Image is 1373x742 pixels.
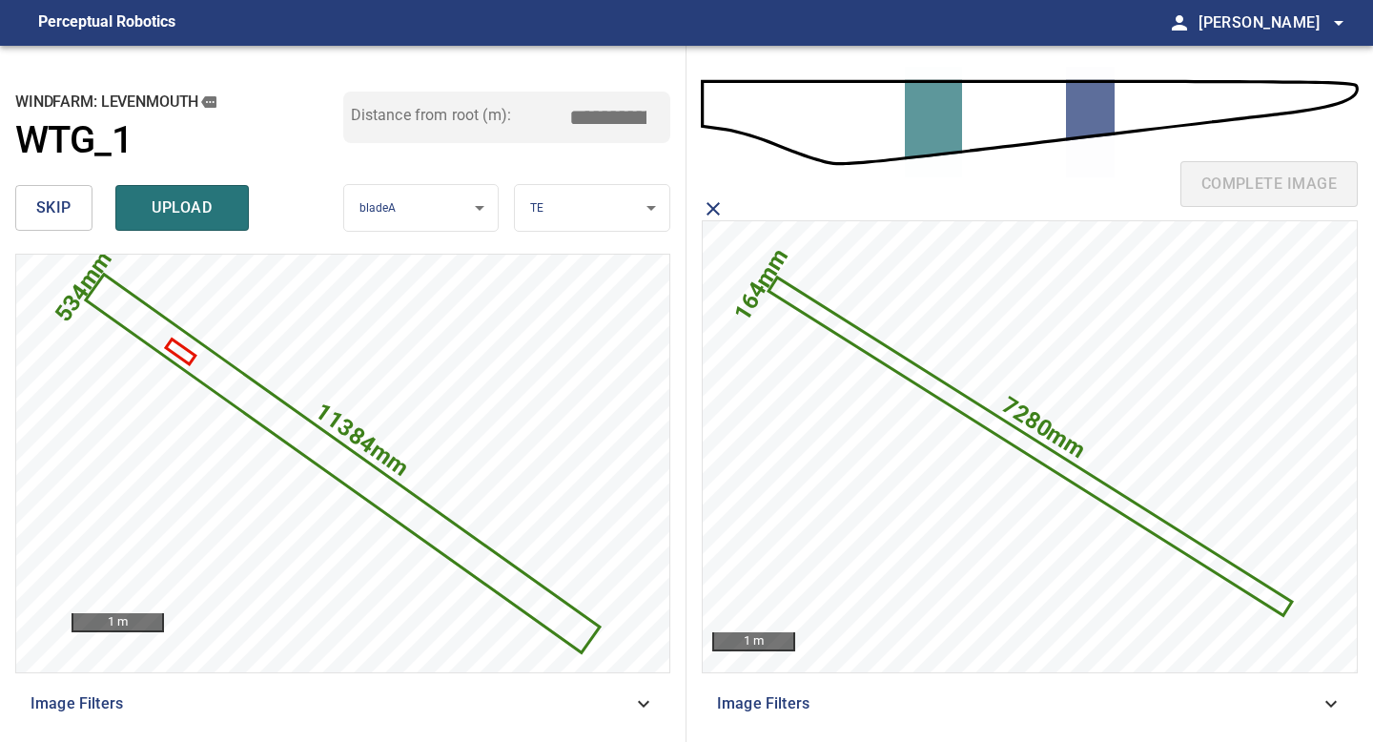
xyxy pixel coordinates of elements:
[530,201,543,215] span: TE
[717,692,1320,715] span: Image Filters
[702,197,725,220] span: close matching imageResolution:
[38,8,175,38] figcaption: Perceptual Robotics
[515,184,669,233] div: TE
[15,118,133,163] h1: WTG_1
[136,195,228,221] span: upload
[359,201,397,215] span: bladeA
[997,392,1091,464] text: 7280mm
[351,108,511,123] label: Distance from root (m):
[15,681,670,727] div: Image Filters
[1327,11,1350,34] span: arrow_drop_down
[1199,10,1350,36] span: [PERSON_NAME]
[1168,11,1191,34] span: person
[15,118,343,163] a: WTG_1
[728,244,793,326] text: 164mm
[1191,4,1350,42] button: [PERSON_NAME]
[115,185,249,231] button: upload
[344,184,499,233] div: bladeA
[36,195,72,221] span: skip
[198,92,219,113] button: copy message details
[31,692,632,715] span: Image Filters
[15,185,92,231] button: skip
[49,247,116,328] text: 534mm
[15,92,343,113] h2: windfarm: Levenmouth
[311,398,414,482] text: 11384mm
[702,681,1358,727] div: Image Filters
